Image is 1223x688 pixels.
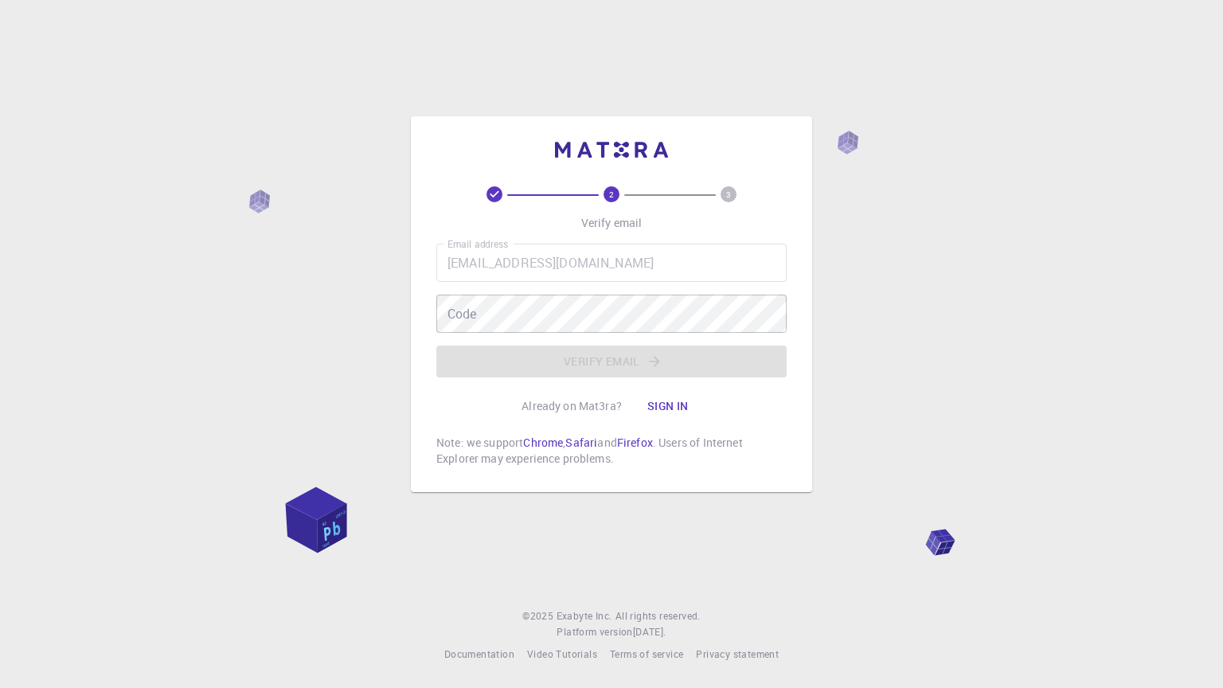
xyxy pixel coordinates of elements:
a: Privacy statement [696,647,779,663]
span: [DATE] . [633,625,666,638]
a: Firefox [617,435,653,450]
p: Verify email [581,215,643,231]
p: Note: we support , and . Users of Internet Explorer may experience problems. [436,435,787,467]
button: Sign in [635,390,701,422]
text: 3 [726,189,731,200]
a: Video Tutorials [527,647,597,663]
span: Platform version [557,624,632,640]
span: Privacy statement [696,647,779,660]
span: © 2025 [522,608,556,624]
a: Chrome [523,435,563,450]
text: 2 [609,189,614,200]
span: All rights reserved. [615,608,701,624]
a: Exabyte Inc. [557,608,612,624]
label: Email address [447,237,508,251]
span: Video Tutorials [527,647,597,660]
span: Terms of service [610,647,683,660]
p: Already on Mat3ra? [522,398,622,414]
span: Exabyte Inc. [557,609,612,622]
span: Documentation [444,647,514,660]
a: Terms of service [610,647,683,663]
a: [DATE]. [633,624,666,640]
a: Safari [565,435,597,450]
a: Documentation [444,647,514,663]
